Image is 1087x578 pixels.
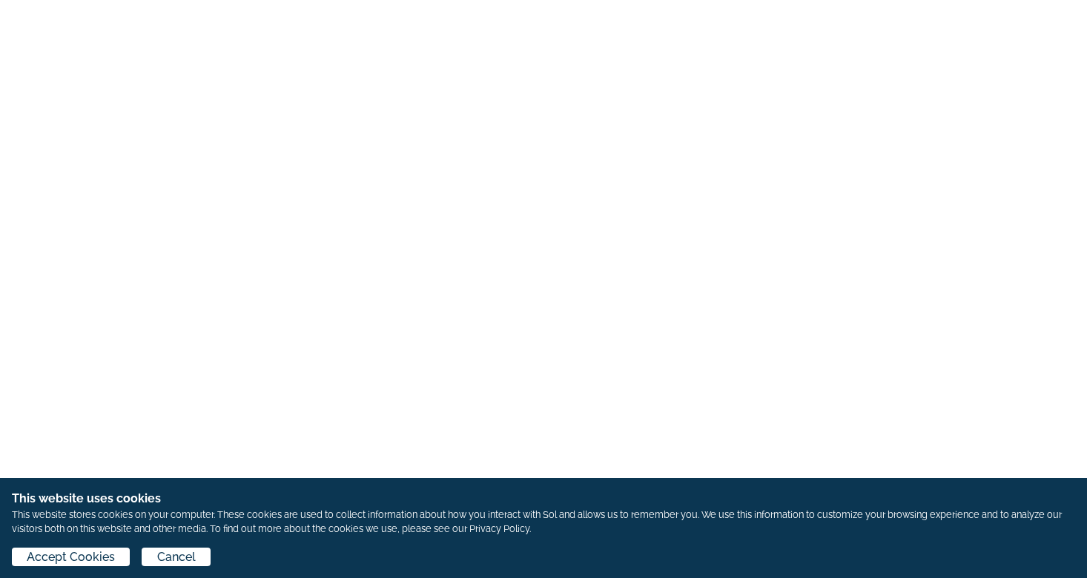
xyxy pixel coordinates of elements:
[27,548,115,566] span: Accept Cookies
[142,548,210,566] button: Cancel
[12,508,1075,536] p: This website stores cookies on your computer. These cookies are used to collect information about...
[12,548,130,566] button: Accept Cookies
[12,490,1075,508] h1: This website uses cookies
[157,548,196,566] span: Cancel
